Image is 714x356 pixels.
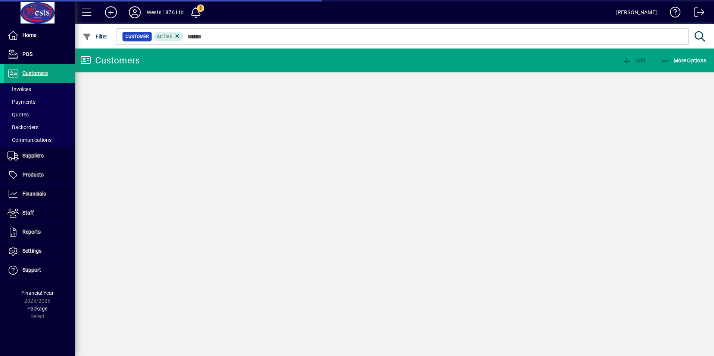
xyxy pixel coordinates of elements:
[157,34,172,39] span: Active
[22,229,41,235] span: Reports
[7,124,38,130] span: Backorders
[4,45,75,64] a: POS
[7,112,29,118] span: Quotes
[22,51,32,57] span: POS
[664,1,681,26] a: Knowledge Base
[22,267,41,273] span: Support
[659,54,708,67] button: More Options
[7,137,52,143] span: Communications
[4,96,75,108] a: Payments
[99,6,123,19] button: Add
[621,54,647,67] button: Add
[147,6,184,18] div: Wests 1876 Ltd
[4,134,75,146] a: Communications
[27,306,47,312] span: Package
[661,57,707,63] span: More Options
[22,153,44,159] span: Suppliers
[22,210,34,216] span: Staff
[4,108,75,121] a: Quotes
[4,261,75,280] a: Support
[4,166,75,184] a: Products
[83,34,108,40] span: Filter
[22,191,46,197] span: Financials
[4,147,75,165] a: Suppliers
[22,32,36,38] span: Home
[81,30,109,43] button: Filter
[154,32,184,41] mat-chip: Activation Status: Active
[21,290,54,296] span: Financial Year
[22,172,44,178] span: Products
[7,86,31,92] span: Invoices
[4,185,75,203] a: Financials
[4,26,75,45] a: Home
[123,6,147,19] button: Profile
[22,248,41,254] span: Settings
[22,70,48,76] span: Customers
[125,33,149,40] span: Customer
[616,6,657,18] div: [PERSON_NAME]
[80,54,140,66] div: Customers
[4,83,75,96] a: Invoices
[4,223,75,241] a: Reports
[7,99,35,105] span: Payments
[688,1,705,26] a: Logout
[623,57,645,63] span: Add
[4,204,75,222] a: Staff
[4,121,75,134] a: Backorders
[4,242,75,260] a: Settings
